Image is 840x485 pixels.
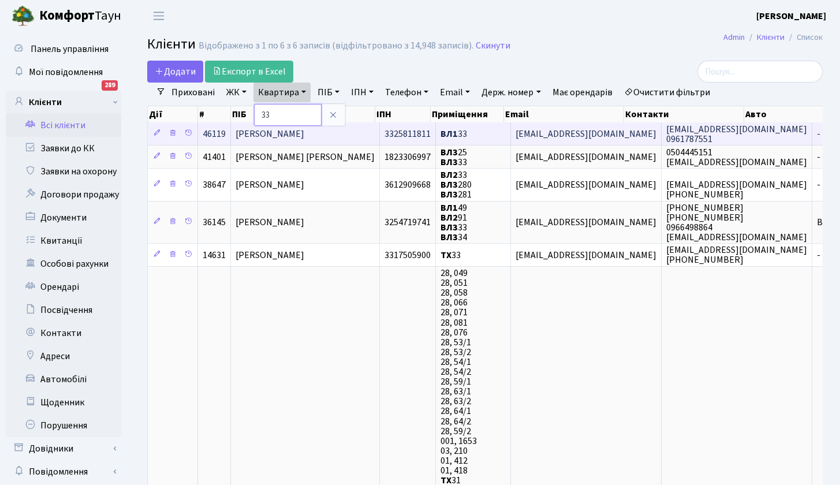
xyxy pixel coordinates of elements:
[504,106,624,122] th: Email
[6,275,121,299] a: Орендарі
[6,460,121,483] a: Повідомлення
[440,178,458,191] b: ВЛ3
[236,178,304,191] span: [PERSON_NAME]
[431,106,504,122] th: Приміщення
[384,216,431,229] span: 3254719741
[222,83,251,102] a: ЖК
[440,128,467,140] span: 33
[6,252,121,275] a: Особові рахунки
[440,231,458,244] b: ВЛ3
[31,43,109,55] span: Панель управління
[39,6,121,26] span: Таун
[477,83,545,102] a: Держ. номер
[440,221,458,234] b: ВЛ3
[198,106,231,122] th: #
[440,156,458,169] b: ВЛ3
[516,249,656,262] span: [EMAIL_ADDRESS][DOMAIN_NAME]
[697,61,823,83] input: Пошук...
[440,211,458,224] b: ВЛ2
[384,178,431,191] span: 3612909668
[723,31,745,43] a: Admin
[144,6,173,25] button: Переключити навігацію
[6,299,121,322] a: Посвідчення
[6,414,121,437] a: Порушення
[6,206,121,229] a: Документи
[476,40,510,51] a: Скинути
[384,151,431,163] span: 1823306997
[516,128,656,140] span: [EMAIL_ADDRESS][DOMAIN_NAME]
[12,5,35,28] img: logo.png
[203,249,226,262] span: 14631
[384,128,431,140] span: 3325811811
[6,114,121,137] a: Всі клієнти
[6,91,121,114] a: Клієнти
[435,83,475,102] a: Email
[147,34,196,54] span: Клієнти
[6,322,121,345] a: Контакти
[148,106,198,122] th: Дії
[203,216,226,229] span: 36145
[440,146,467,169] span: 25 33
[6,160,121,183] a: Заявки на охорону
[384,249,431,262] span: 3317505900
[756,10,826,23] b: [PERSON_NAME]
[440,249,461,262] span: 33
[6,137,121,160] a: Заявки до КК
[440,128,458,140] b: ВЛ1
[236,216,304,229] span: [PERSON_NAME]
[102,80,118,91] div: 289
[440,202,467,244] span: 49 91 33 34
[817,151,820,163] span: -
[199,40,473,51] div: Відображено з 1 по 6 з 6 записів (відфільтровано з 14,948 записів).
[757,31,785,43] a: Клієнти
[231,106,375,122] th: ПІБ
[817,178,820,191] span: -
[253,83,311,102] a: Квартира
[440,169,458,181] b: ВЛ2
[516,151,656,163] span: [EMAIL_ADDRESS][DOMAIN_NAME]
[6,183,121,206] a: Договори продажу
[6,229,121,252] a: Квитанції
[785,31,823,44] li: Список
[155,65,196,78] span: Додати
[203,178,226,191] span: 38647
[666,202,807,244] span: [PHONE_NUMBER] [PHONE_NUMBER] 0966498864 [EMAIL_ADDRESS][DOMAIN_NAME]
[666,146,807,169] span: 0504445151 [EMAIL_ADDRESS][DOMAIN_NAME]
[619,83,715,102] a: Очистити фільтри
[440,146,458,159] b: ВЛ3
[236,128,304,140] span: [PERSON_NAME]
[666,178,807,201] span: [EMAIL_ADDRESS][DOMAIN_NAME] [PHONE_NUMBER]
[167,83,219,102] a: Приховані
[375,106,431,122] th: ІПН
[548,83,617,102] a: Має орендарів
[756,9,826,23] a: [PERSON_NAME]
[346,83,378,102] a: ІПН
[440,169,472,201] span: 33 280 281
[666,244,807,266] span: [EMAIL_ADDRESS][DOMAIN_NAME] [PHONE_NUMBER]
[39,6,95,25] b: Комфорт
[624,106,744,122] th: Контакти
[313,83,344,102] a: ПІБ
[516,216,656,229] span: [EMAIL_ADDRESS][DOMAIN_NAME]
[817,249,820,262] span: -
[6,61,121,84] a: Мої повідомлення289
[440,249,451,262] b: ТХ
[203,128,226,140] span: 46119
[666,123,807,145] span: [EMAIL_ADDRESS][DOMAIN_NAME] 0961787551
[6,38,121,61] a: Панель управління
[817,128,820,140] span: -
[147,61,203,83] a: Додати
[516,178,656,191] span: [EMAIL_ADDRESS][DOMAIN_NAME]
[706,25,840,50] nav: breadcrumb
[440,202,458,214] b: ВЛ1
[440,189,458,202] b: ВЛ3
[380,83,433,102] a: Телефон
[236,249,304,262] span: [PERSON_NAME]
[236,151,375,163] span: [PERSON_NAME] [PERSON_NAME]
[203,151,226,163] span: 41401
[6,368,121,391] a: Автомобілі
[205,61,293,83] a: Експорт в Excel
[6,437,121,460] a: Довідники
[6,391,121,414] a: Щоденник
[6,345,121,368] a: Адреси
